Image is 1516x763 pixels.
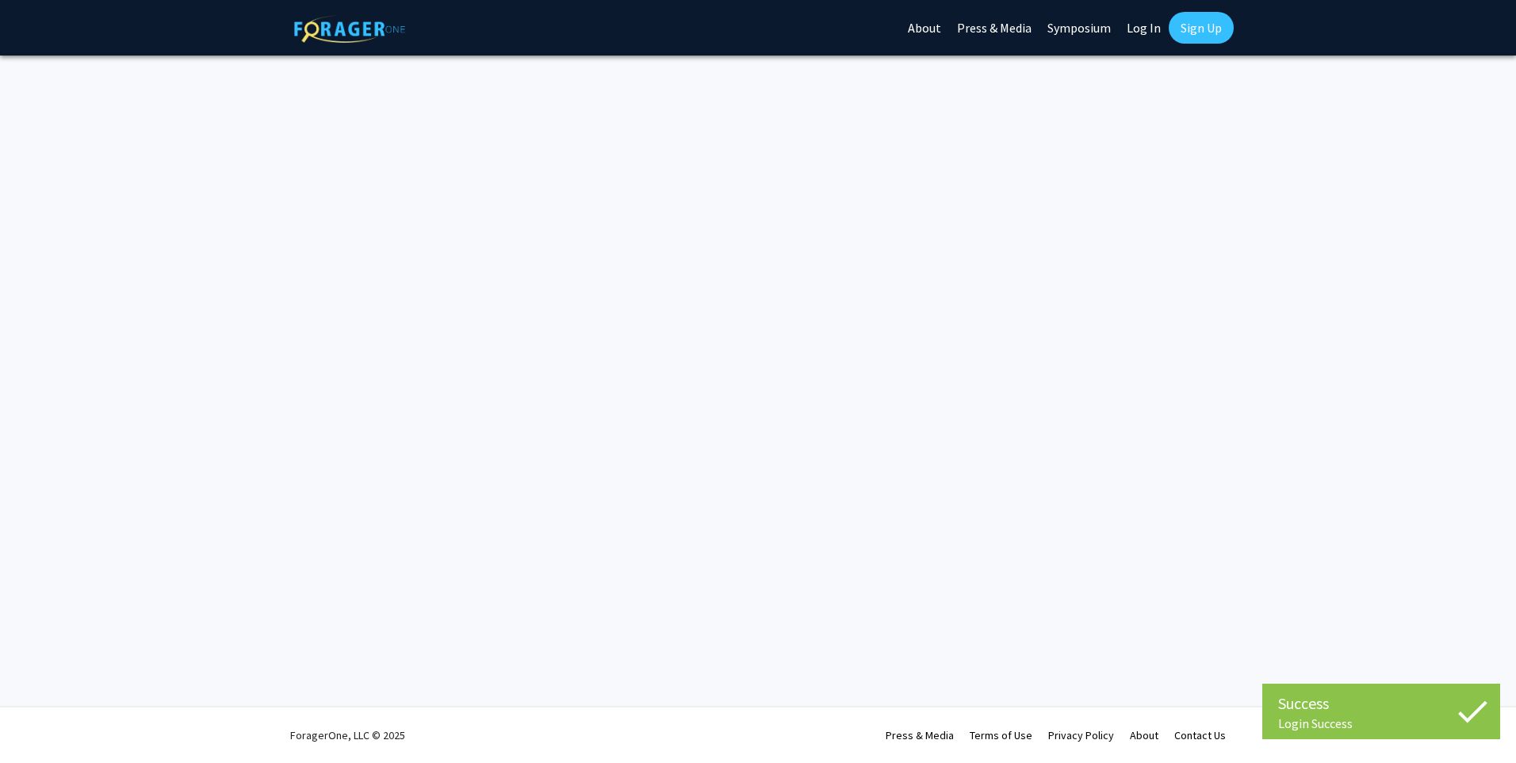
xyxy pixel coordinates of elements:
[294,15,405,43] img: ForagerOne Logo
[1130,728,1158,742] a: About
[1174,728,1226,742] a: Contact Us
[886,728,954,742] a: Press & Media
[290,707,405,763] div: ForagerOne, LLC © 2025
[1278,692,1484,715] div: Success
[970,728,1032,742] a: Terms of Use
[1278,715,1484,731] div: Login Success
[1169,12,1234,44] a: Sign Up
[1048,728,1114,742] a: Privacy Policy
